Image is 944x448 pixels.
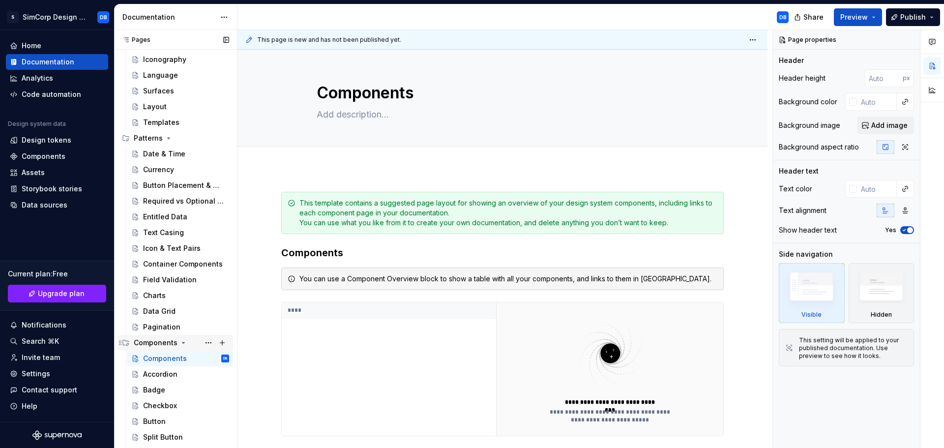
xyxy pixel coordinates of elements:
[803,12,824,22] span: Share
[143,212,187,222] div: Entitled Data
[849,263,914,323] div: Hidden
[871,120,908,130] span: Add image
[857,180,897,198] input: Auto
[281,246,724,260] h3: Components
[22,168,45,178] div: Assets
[22,336,59,346] div: Search ⌘K
[143,259,223,269] div: Container Components
[903,74,910,82] p: px
[143,149,185,159] div: Date & Time
[779,225,837,235] div: Show header text
[143,275,197,285] div: Field Validation
[900,12,926,22] span: Publish
[779,97,837,107] div: Background color
[6,38,108,54] a: Home
[22,401,37,411] div: Help
[143,417,166,426] div: Button
[8,285,106,302] a: Upgrade plan
[834,8,882,26] button: Preview
[127,162,233,178] a: Currency
[143,322,180,332] div: Pagination
[865,69,903,87] input: Auto
[100,13,107,21] div: DB
[143,118,179,127] div: Templates
[886,8,940,26] button: Publish
[8,269,106,279] div: Current plan : Free
[801,311,822,319] div: Visible
[799,336,908,360] div: This setting will be applied to your published documentation. Use preview to see how it looks.
[127,366,233,382] a: Accordion
[127,178,233,193] a: Button Placement & Order
[6,181,108,197] a: Storybook stories
[6,333,108,349] button: Search ⌘K
[127,429,233,445] a: Split Button
[22,135,71,145] div: Design tokens
[6,149,108,164] a: Components
[779,206,826,215] div: Text alignment
[127,414,233,429] a: Button
[7,11,19,23] div: S
[6,87,108,102] a: Code automation
[23,12,86,22] div: SimCorp Design System
[779,13,787,21] div: DB
[6,398,108,414] button: Help
[143,385,165,395] div: Badge
[779,263,845,323] div: Visible
[22,73,53,83] div: Analytics
[840,12,868,22] span: Preview
[127,99,233,115] a: Layout
[6,54,108,70] a: Documentation
[127,115,233,130] a: Templates
[6,366,108,382] a: Settings
[134,133,163,143] div: Patterns
[118,130,233,146] div: Patterns
[127,193,233,209] a: Required vs Optional Fields
[779,120,840,130] div: Background image
[127,209,233,225] a: Entitled Data
[257,36,401,44] span: This page is new and has not been published yet.
[134,338,177,348] div: Components
[6,165,108,180] a: Assets
[315,81,686,105] textarea: Components
[299,274,717,284] div: You can use a Component Overview block to show a table with all your components, and links to the...
[885,226,896,234] label: Yes
[143,401,177,411] div: Checkbox
[143,354,187,363] div: Components
[789,8,830,26] button: Share
[122,12,215,22] div: Documentation
[779,249,833,259] div: Side navigation
[857,117,914,134] button: Add image
[779,73,826,83] div: Header height
[22,184,82,194] div: Storybook stories
[22,200,67,210] div: Data sources
[857,93,897,111] input: Auto
[6,317,108,333] button: Notifications
[779,184,812,194] div: Text color
[22,151,65,161] div: Components
[223,354,228,363] div: DB
[127,319,233,335] a: Pagination
[127,303,233,319] a: Data Grid
[871,311,892,319] div: Hidden
[299,198,717,228] div: This template contains a suggested page layout for showing an overview of your design system comp...
[22,90,81,99] div: Code automation
[127,52,233,67] a: Iconography
[127,288,233,303] a: Charts
[6,197,108,213] a: Data sources
[127,398,233,414] a: Checkbox
[32,430,82,440] svg: Supernova Logo
[143,70,178,80] div: Language
[127,67,233,83] a: Language
[8,120,66,128] div: Design system data
[143,432,183,442] div: Split Button
[779,166,819,176] div: Header text
[118,335,233,351] div: Components
[127,240,233,256] a: Icon & Text Pairs
[22,57,74,67] div: Documentation
[127,351,233,366] a: ComponentsDB
[22,385,77,395] div: Contact support
[6,70,108,86] a: Analytics
[127,272,233,288] a: Field Validation
[143,86,174,96] div: Surfaces
[143,165,174,175] div: Currency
